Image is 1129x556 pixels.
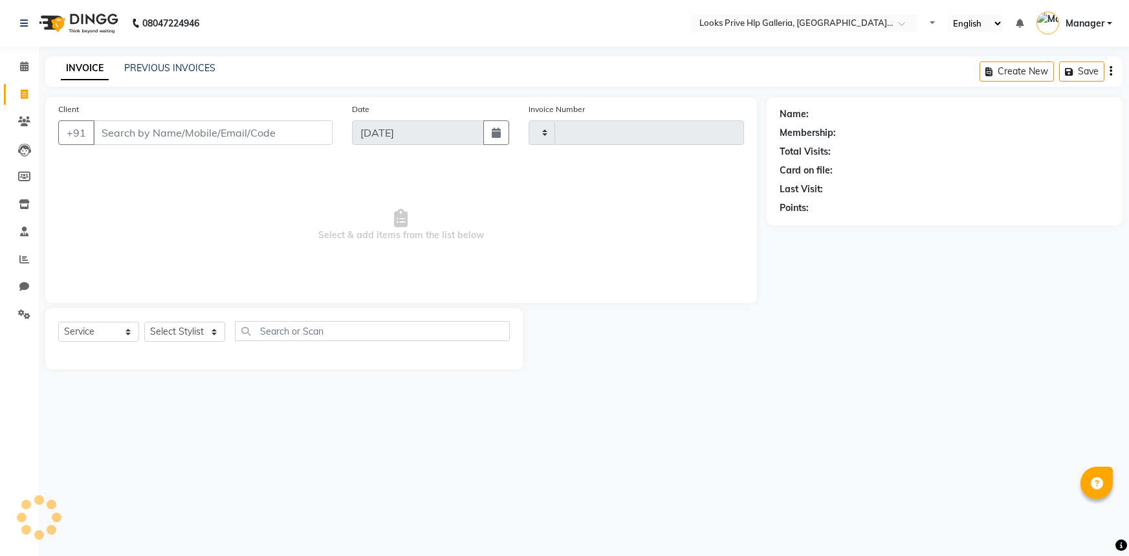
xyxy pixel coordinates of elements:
[58,120,94,145] button: +91
[780,183,823,196] div: Last Visit:
[33,5,122,41] img: logo
[780,107,809,121] div: Name:
[1066,17,1104,30] span: Manager
[1059,61,1104,82] button: Save
[124,62,215,74] a: PREVIOUS INVOICES
[58,161,744,290] span: Select & add items from the list below
[780,145,831,159] div: Total Visits:
[352,104,369,115] label: Date
[529,104,585,115] label: Invoice Number
[235,321,510,341] input: Search or Scan
[61,57,109,80] a: INVOICE
[780,164,833,177] div: Card on file:
[980,61,1054,82] button: Create New
[780,201,809,215] div: Points:
[58,104,79,115] label: Client
[93,120,333,145] input: Search by Name/Mobile/Email/Code
[780,126,836,140] div: Membership:
[142,5,199,41] b: 08047224946
[1036,12,1059,34] img: Manager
